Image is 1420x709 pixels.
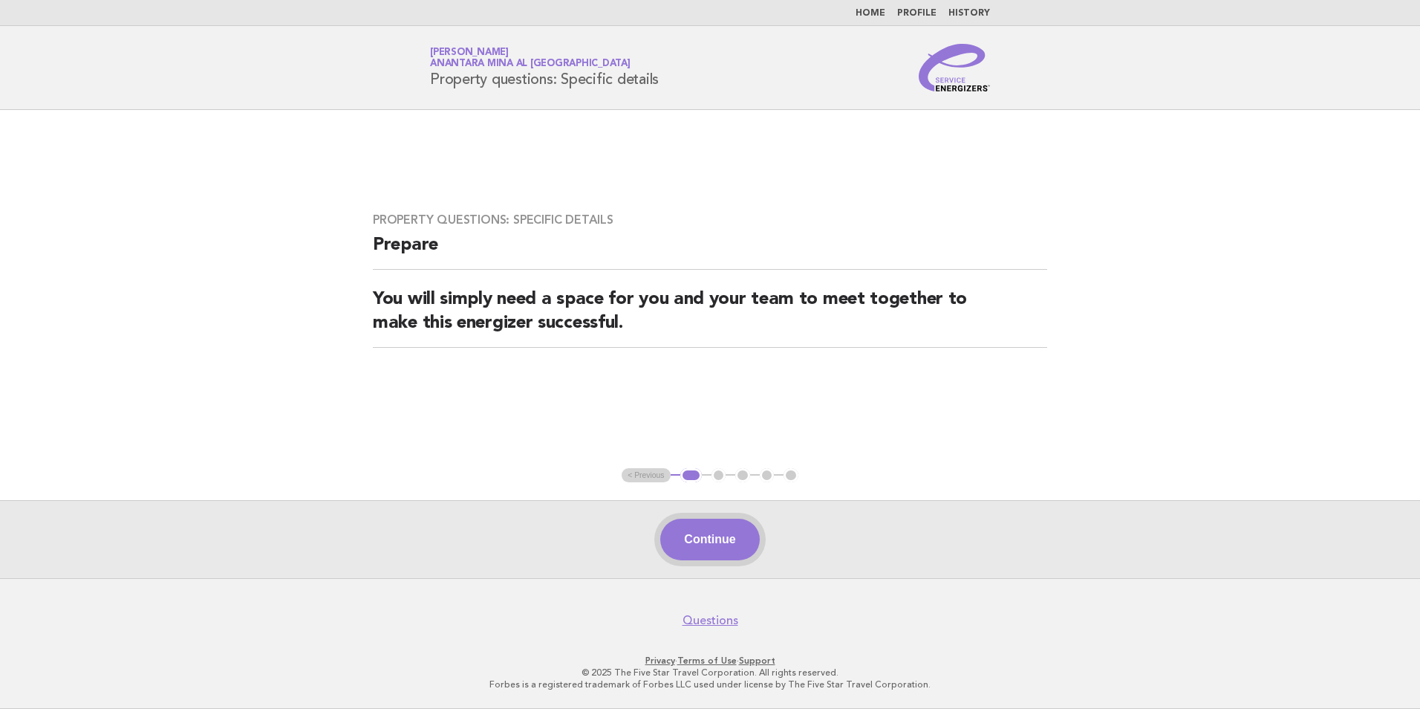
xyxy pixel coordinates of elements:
[373,233,1047,270] h2: Prepare
[897,9,937,18] a: Profile
[255,667,1165,679] p: © 2025 The Five Star Travel Corporation. All rights reserved.
[373,288,1047,348] h2: You will simply need a space for you and your team to meet together to make this energizer succes...
[919,44,990,91] img: Service Energizers
[430,48,631,68] a: [PERSON_NAME]Anantara Mina al [GEOGRAPHIC_DATA]
[430,59,631,69] span: Anantara Mina al [GEOGRAPHIC_DATA]
[856,9,885,18] a: Home
[739,655,775,666] a: Support
[373,213,1047,227] h3: Property questions: Specific details
[660,519,759,560] button: Continue
[430,48,659,87] h1: Property questions: Specific details
[645,655,675,666] a: Privacy
[948,9,990,18] a: History
[680,468,702,483] button: 1
[677,655,737,666] a: Terms of Use
[255,655,1165,667] p: · ·
[255,679,1165,690] p: Forbes is a registered trademark of Forbes LLC used under license by The Five Star Travel Corpora...
[683,613,738,628] a: Questions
